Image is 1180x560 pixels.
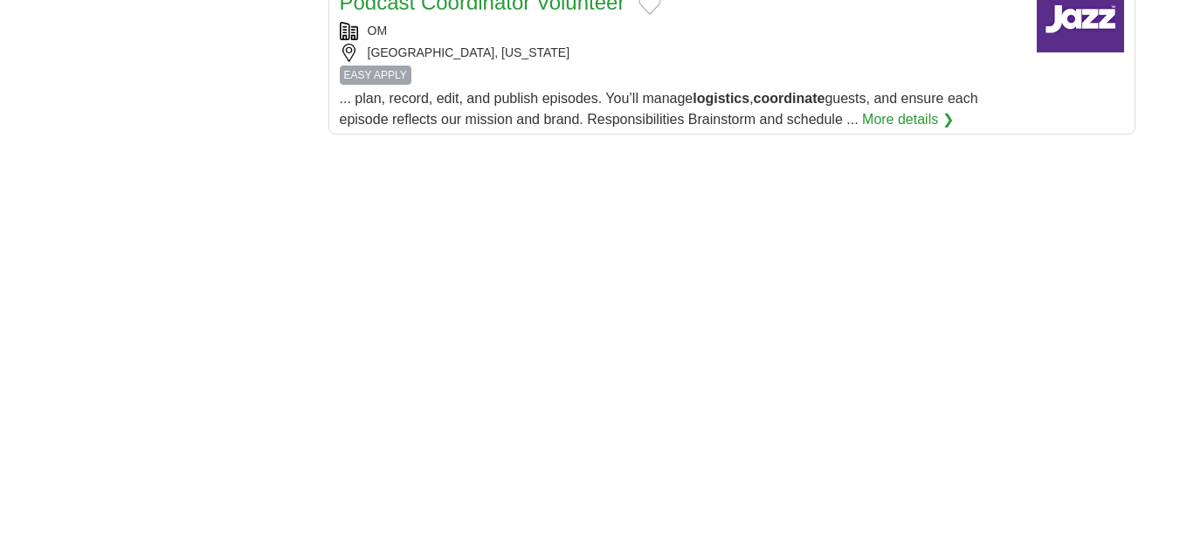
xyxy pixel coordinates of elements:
div: OM [340,22,1023,40]
strong: logistics [693,91,749,106]
div: [GEOGRAPHIC_DATA], [US_STATE] [340,44,1023,62]
span: EASY APPLY [340,66,411,85]
a: More details ❯ [862,109,954,130]
strong: coordinate [754,91,825,106]
span: ... plan, record, edit, and publish episodes. You’ll manage , guests, and ensure each episode ref... [340,91,978,127]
